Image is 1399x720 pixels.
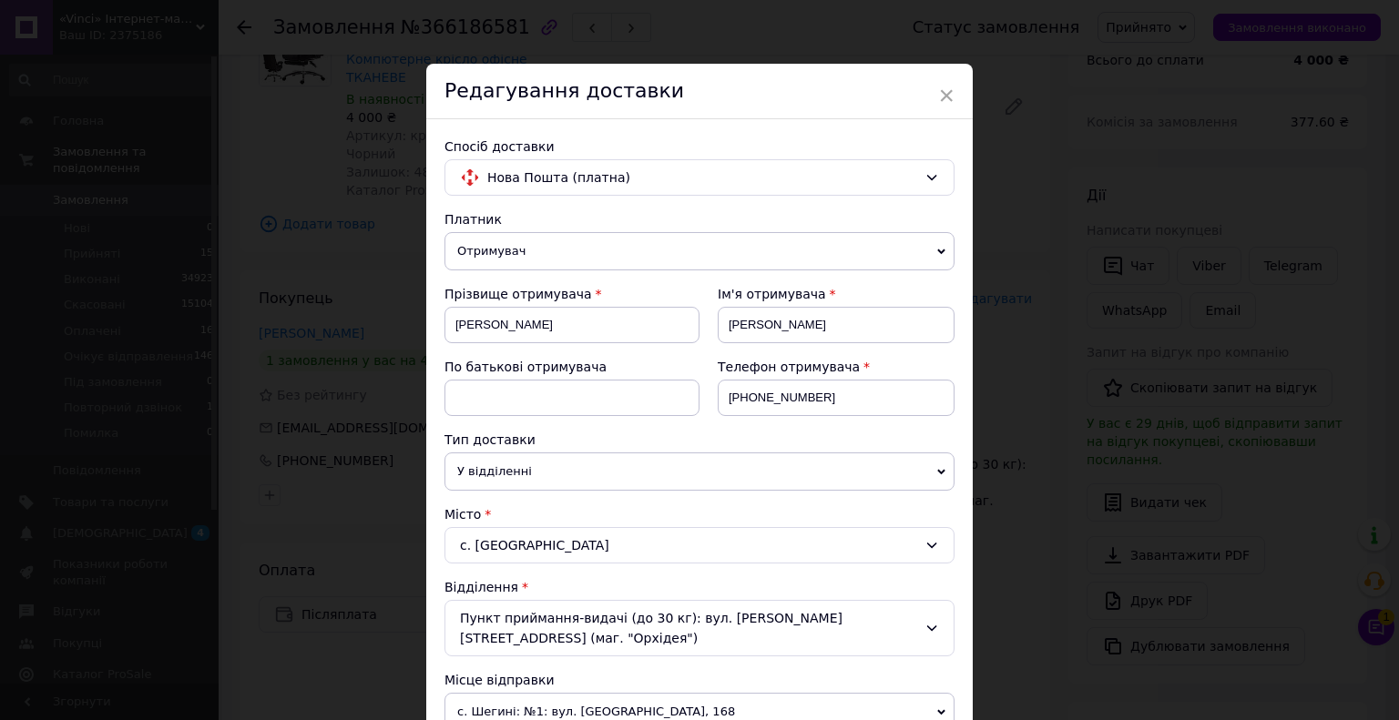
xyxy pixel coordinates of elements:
[444,287,592,301] span: Прізвище отримувача
[444,505,955,523] div: Місто
[718,287,826,301] span: Ім'я отримувача
[444,600,955,656] div: Пункт приймання-видачі (до 30 кг): вул. [PERSON_NAME][STREET_ADDRESS] (маг. "Орхідея")
[444,578,955,596] div: Відділення
[444,673,555,687] span: Місце відправки
[444,360,607,374] span: По батькові отримувача
[444,527,955,563] div: с. [GEOGRAPHIC_DATA]
[718,360,860,374] span: Телефон отримувача
[444,432,536,447] span: Тип доставки
[444,212,502,227] span: Платник
[718,380,955,416] input: +380
[938,80,955,111] span: ×
[426,64,973,119] div: Редагування доставки
[487,167,917,188] span: Нова Пошта (платна)
[444,452,955,491] span: У відділенні
[444,232,955,270] span: Отримувач
[444,137,955,156] div: Спосіб доставки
